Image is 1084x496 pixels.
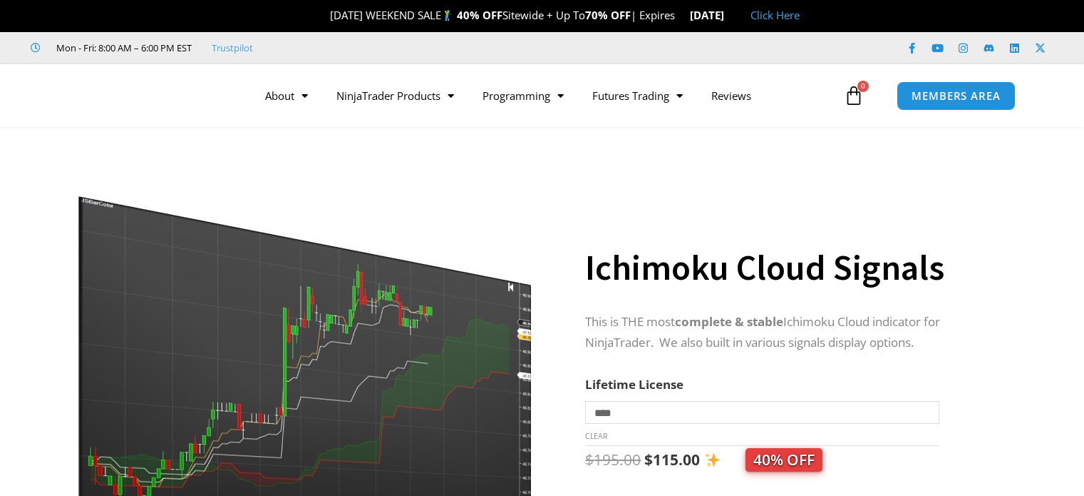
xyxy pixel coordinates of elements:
p: This is THE most Ichimoku Cloud indicator for NinjaTrader. We also built in various signals displ... [585,312,1001,353]
span: 0 [857,81,869,92]
bdi: 195.00 [585,450,641,470]
span: 40% OFF [745,448,822,472]
strong: [DATE] [690,8,736,22]
img: 🎉 [319,10,329,21]
span: $ [644,450,653,470]
a: Click Here [750,8,800,22]
iframe: Secure payment input frame [706,493,834,495]
nav: Menu [251,79,840,112]
span: Mon - Fri: 8:00 AM – 6:00 PM EST [53,39,192,56]
h1: Ichimoku Cloud Signals [585,243,1001,293]
strong: complete & stable [675,313,783,330]
strong: 40% OFF [457,8,502,22]
span: MEMBERS AREA [912,91,1001,101]
span: $ [585,450,594,470]
img: 🏭 [725,10,735,21]
img: 🏌️‍♂️ [442,10,453,21]
a: Reviews [697,79,765,112]
a: NinjaTrader Products [322,79,468,112]
a: Clear options [585,431,607,441]
strong: 70% OFF [585,8,631,22]
bdi: 115.00 [644,450,700,470]
a: Trustpilot [212,39,253,56]
img: ✨ [705,452,720,467]
a: Programming [468,79,578,112]
a: Futures Trading [578,79,697,112]
label: Lifetime License [585,376,683,393]
a: MEMBERS AREA [897,81,1016,111]
span: [DATE] WEEKEND SALE Sitewide + Up To | Expires [315,8,689,22]
a: 0 [822,75,885,116]
a: About [251,79,322,112]
img: ⌛ [676,10,686,21]
img: LogoAI | Affordable Indicators – NinjaTrader [53,70,206,121]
